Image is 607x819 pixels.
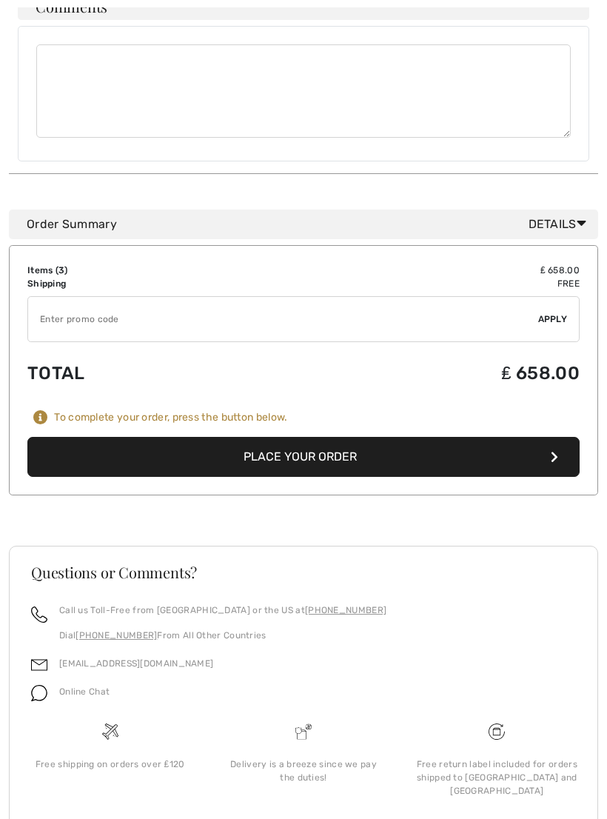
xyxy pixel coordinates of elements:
div: Order Summary [27,215,592,233]
td: Total [27,348,261,398]
p: Dial From All Other Countries [59,629,386,642]
div: Free shipping on orders over ₤120 [25,758,195,771]
div: To complete your order, press the button below. [54,411,287,424]
p: Call us Toll-Free from [GEOGRAPHIC_DATA] or the US at [59,604,386,617]
h3: Questions or Comments? [31,565,576,580]
input: Promo code [28,297,538,341]
img: email [31,657,47,673]
td: ₤ 658.00 [261,264,580,277]
span: Details [529,215,592,233]
td: Items ( ) [27,264,261,277]
span: 3 [58,265,64,275]
button: Place Your Order [27,437,580,477]
a: [PHONE_NUMBER] [76,630,157,641]
img: Free shipping on orders over &#8356;120 [489,723,505,740]
img: chat [31,685,47,701]
img: call [31,606,47,623]
span: Apply [538,312,568,326]
img: Free shipping on orders over &#8356;120 [102,723,118,740]
div: Free return label included for orders shipped to [GEOGRAPHIC_DATA] and [GEOGRAPHIC_DATA] [412,758,582,798]
textarea: Comments [36,44,571,138]
td: Free [261,277,580,290]
a: [EMAIL_ADDRESS][DOMAIN_NAME] [59,658,213,669]
img: Delivery is a breeze since we pay the duties! [295,723,312,740]
td: ₤ 658.00 [261,348,580,398]
a: [PHONE_NUMBER] [305,605,386,615]
div: Delivery is a breeze since we pay the duties! [218,758,388,784]
span: Online Chat [59,686,110,697]
td: Shipping [27,277,261,290]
